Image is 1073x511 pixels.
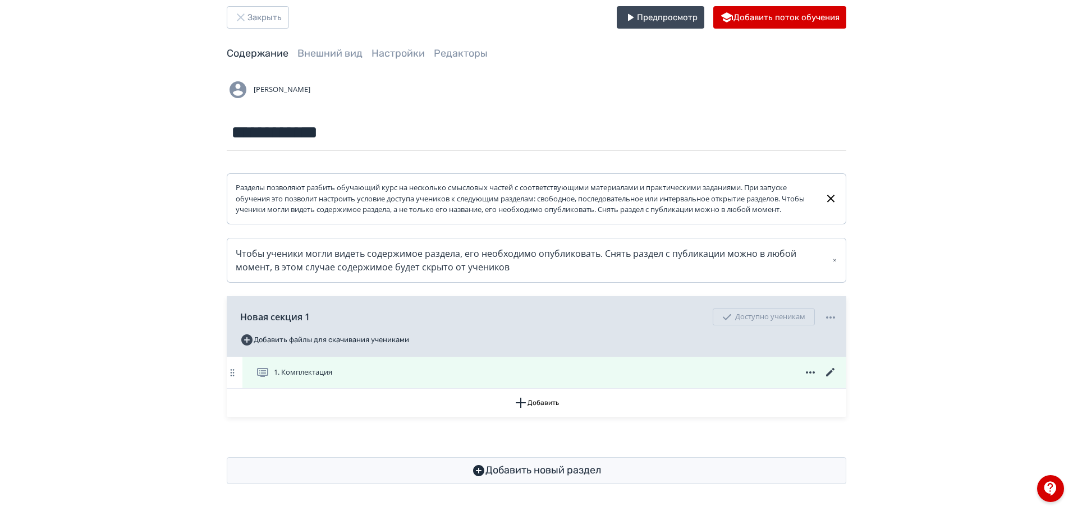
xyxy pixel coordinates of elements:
[713,6,846,29] button: Добавить поток обучения
[227,357,846,389] div: 1. Комплектация
[372,47,425,59] a: Настройки
[236,247,837,274] div: Чтобы ученики могли видеть содержимое раздела, его необходимо опубликовать. Снять раздел с публик...
[227,47,288,59] a: Содержание
[297,47,363,59] a: Внешний вид
[434,47,488,59] a: Редакторы
[713,309,815,325] div: Доступно ученикам
[227,6,289,29] button: Закрыть
[236,182,815,215] div: Разделы позволяют разбить обучающий курс на несколько смысловых частей с соответствующими материа...
[227,389,846,417] button: Добавить
[617,6,704,29] button: Предпросмотр
[254,84,310,95] span: [PERSON_NAME]
[240,331,409,349] button: Добавить файлы для скачивания учениками
[227,457,846,484] button: Добавить новый раздел
[274,367,332,378] span: 1. Комплектация
[240,310,310,324] span: Новая секция 1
